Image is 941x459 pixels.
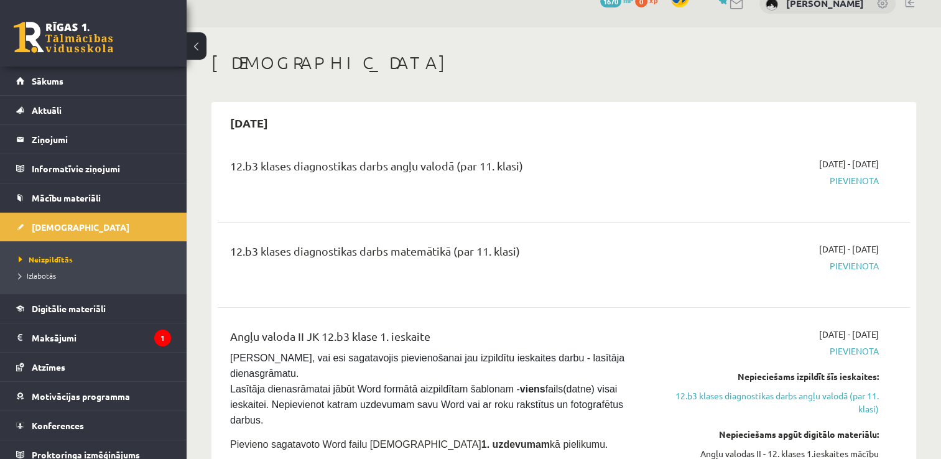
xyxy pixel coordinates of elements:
span: Motivācijas programma [32,391,130,402]
a: Digitālie materiāli [16,294,171,323]
a: Mācību materiāli [16,183,171,212]
a: Maksājumi1 [16,323,171,352]
h1: [DEMOGRAPHIC_DATA] [211,52,916,73]
a: Neizpildītās [19,254,174,265]
div: 12.b3 klases diagnostikas darbs matemātikā (par 11. klasi) [230,243,656,266]
a: Atzīmes [16,353,171,381]
span: Pievienota [675,174,879,187]
span: [DATE] - [DATE] [819,243,879,256]
span: Pievieno sagatavoto Word failu [DEMOGRAPHIC_DATA] kā pielikumu. [230,439,608,450]
strong: viens [520,384,545,394]
span: [DATE] - [DATE] [819,328,879,341]
strong: 1. uzdevumam [481,439,550,450]
a: Sākums [16,67,171,95]
div: Nepieciešams izpildīt šīs ieskaites: [675,370,879,383]
i: 1 [154,330,171,346]
div: Angļu valoda II JK 12.b3 klase 1. ieskaite [230,328,656,351]
h2: [DATE] [218,108,280,137]
span: Atzīmes [32,361,65,373]
div: Nepieciešams apgūt digitālo materiālu: [675,428,879,441]
a: Motivācijas programma [16,382,171,410]
legend: Ziņojumi [32,125,171,154]
span: Sākums [32,75,63,86]
a: [DEMOGRAPHIC_DATA] [16,213,171,241]
span: Digitālie materiāli [32,303,106,314]
span: Aktuāli [32,104,62,116]
span: Izlabotās [19,271,56,280]
a: Informatīvie ziņojumi [16,154,171,183]
a: Rīgas 1. Tālmācības vidusskola [14,22,113,53]
span: Pievienota [675,345,879,358]
legend: Informatīvie ziņojumi [32,154,171,183]
span: Mācību materiāli [32,192,101,203]
a: Ziņojumi [16,125,171,154]
span: Konferences [32,420,84,431]
a: 12.b3 klases diagnostikas darbs angļu valodā (par 11. klasi) [675,389,879,415]
a: Konferences [16,411,171,440]
a: Aktuāli [16,96,171,124]
span: Pievienota [675,259,879,272]
legend: Maksājumi [32,323,171,352]
span: [DATE] - [DATE] [819,157,879,170]
span: [PERSON_NAME], vai esi sagatavojis pievienošanai jau izpildītu ieskaites darbu - lasītāja dienasg... [230,353,628,425]
span: [DEMOGRAPHIC_DATA] [32,221,129,233]
span: Neizpildītās [19,254,73,264]
a: Izlabotās [19,270,174,281]
div: 12.b3 klases diagnostikas darbs angļu valodā (par 11. klasi) [230,157,656,180]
